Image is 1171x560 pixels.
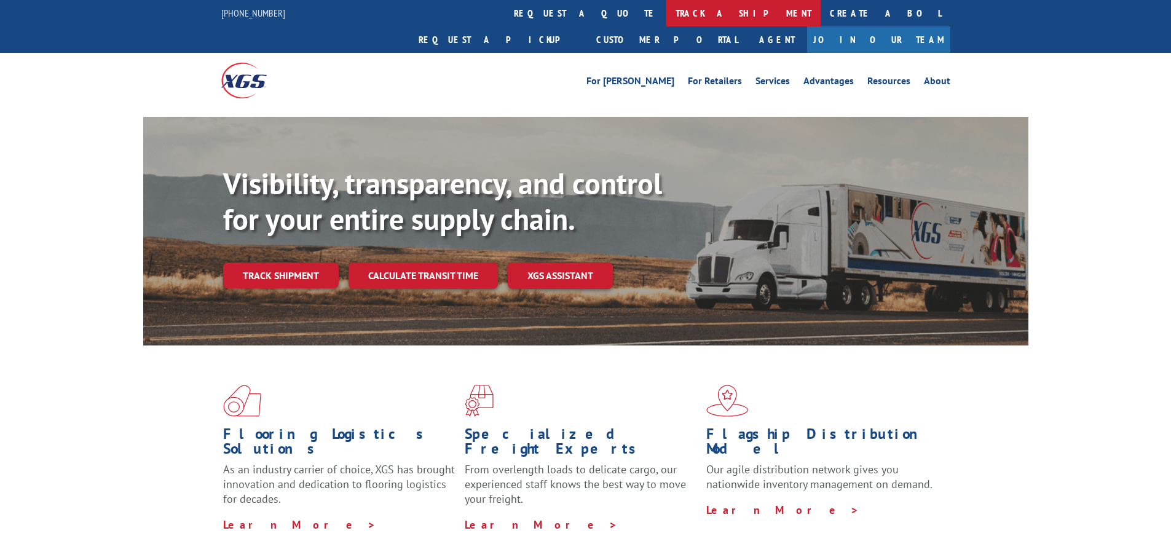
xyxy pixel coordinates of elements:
a: [PHONE_NUMBER] [221,7,285,19]
p: From overlength loads to delicate cargo, our experienced staff knows the best way to move your fr... [465,462,697,517]
a: Join Our Team [807,26,950,53]
a: For [PERSON_NAME] [586,76,674,90]
a: For Retailers [688,76,742,90]
a: Learn More > [223,518,376,532]
b: Visibility, transparency, and control for your entire supply chain. [223,164,662,238]
h1: Flooring Logistics Solutions [223,427,455,462]
a: Learn More > [465,518,618,532]
a: Advantages [803,76,854,90]
a: About [924,76,950,90]
a: Request a pickup [409,26,587,53]
a: Track shipment [223,262,339,288]
a: Services [755,76,790,90]
span: Our agile distribution network gives you nationwide inventory management on demand. [706,462,932,491]
a: Resources [867,76,910,90]
a: Learn More > [706,503,859,517]
span: As an industry carrier of choice, XGS has brought innovation and dedication to flooring logistics... [223,462,455,506]
h1: Specialized Freight Experts [465,427,697,462]
img: xgs-icon-total-supply-chain-intelligence-red [223,385,261,417]
img: xgs-icon-focused-on-flooring-red [465,385,494,417]
a: Agent [747,26,807,53]
a: XGS ASSISTANT [508,262,613,289]
img: xgs-icon-flagship-distribution-model-red [706,385,749,417]
h1: Flagship Distribution Model [706,427,939,462]
a: Customer Portal [587,26,747,53]
a: Calculate transit time [349,262,498,289]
